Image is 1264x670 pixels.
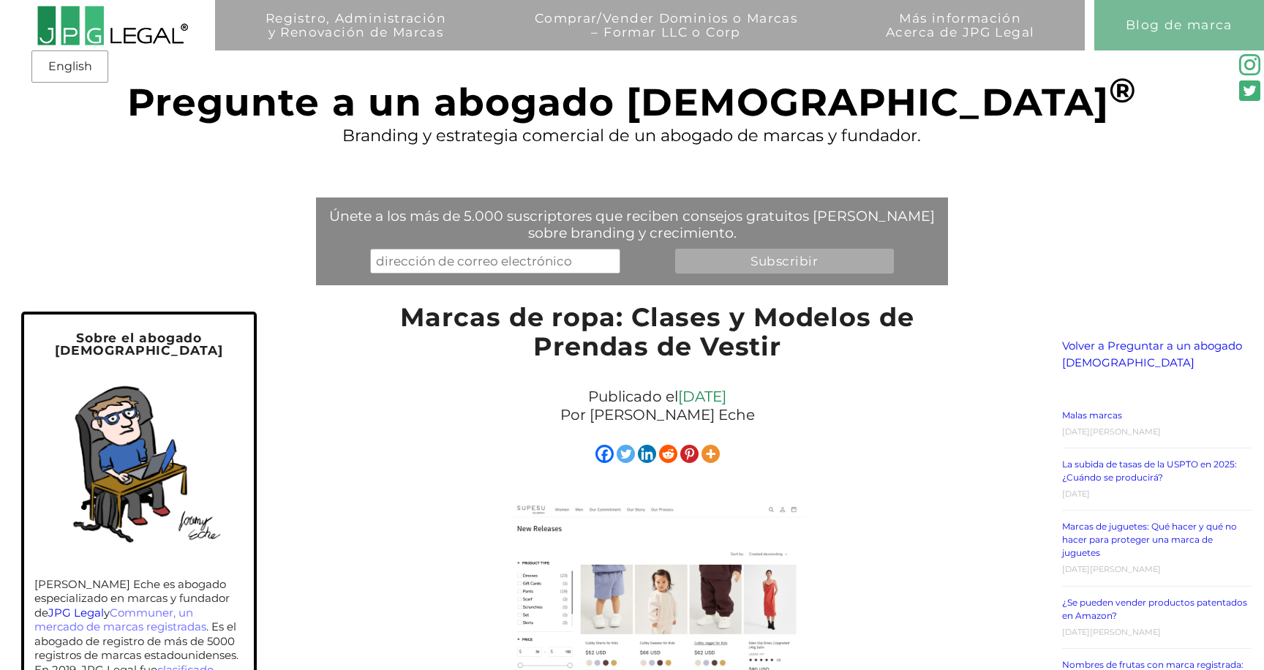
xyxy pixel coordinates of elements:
[227,11,484,61] a: Registro, Administracióny Renovación de Marcas
[386,406,928,424] p: Por [PERSON_NAME] Eche
[36,53,104,80] a: English
[1062,459,1237,483] a: La subida de tasas de la USPTO en 2025: ¿Cuándo se producirá?
[1062,426,1161,437] time: [DATE][PERSON_NAME]
[48,606,104,620] a: JPG Legal
[1062,410,1122,421] a: Malas marcas
[379,384,935,428] div: Publicado el
[617,445,635,463] a: Twitter
[680,445,699,463] a: Pinterest
[37,5,188,46] img: 2016-logo-black-letters-3-r.png
[55,330,222,358] span: Sobre el abogado [DEMOGRAPHIC_DATA]
[370,249,620,274] input: dirección de correo electrónico
[1239,80,1260,102] img: Twitter_Social_Icon_Rounded_Square_Color-mid-green3-90.png
[638,445,656,463] a: Linkedin
[1062,564,1161,574] time: [DATE][PERSON_NAME]
[1062,339,1242,369] a: Volver a Preguntar a un abogado [DEMOGRAPHIC_DATA]
[848,11,1072,61] a: Más informaciónAcerca de JPG Legal
[675,249,894,274] input: Subscribir
[1239,54,1260,75] img: glyph-logo_May2016-green3-90.png
[379,303,935,369] h1: Marcas de ropa: Clases y Modelos de Prendas de Vestir
[701,445,720,463] a: Más
[497,11,835,61] a: Comprar/Vender Dominios o Marcas– Formar LLC o Corp
[44,367,233,557] img: Autorretrato de Jeremy en el despacho de su casa.
[1062,627,1161,637] time: [DATE][PERSON_NAME]
[1062,521,1237,558] a: Marcas de juguetes: Qué hacer y qué no hacer para proteger una marca de juguetes
[1062,597,1247,621] a: ¿Se pueden vender productos patentados en Amazon?
[1062,489,1090,499] time: [DATE]
[595,445,614,463] a: Facebook
[34,606,206,634] a: Communer, un mercado de marcas registradas
[678,388,726,405] a: [DATE]
[659,445,677,463] a: Reddit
